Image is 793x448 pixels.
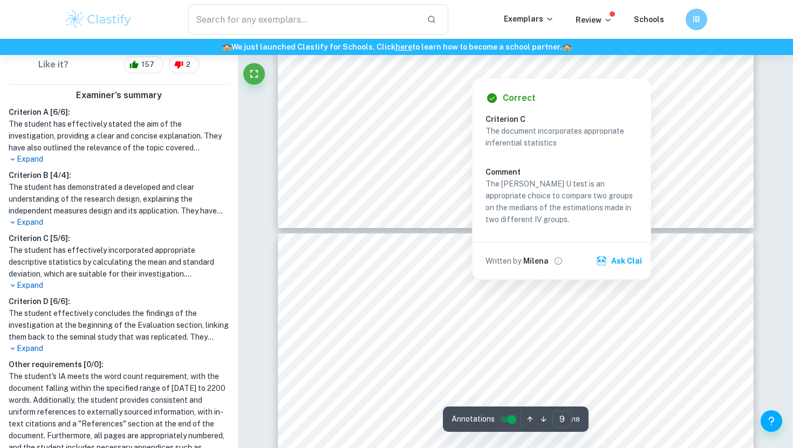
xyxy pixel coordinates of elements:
span: the [618,415,629,424]
input: Search for any exemplars... [188,4,418,35]
h6: IB [691,13,703,25]
span: context [635,415,663,424]
h6: Criterion B [ 4 / 4 ]: [9,169,229,181]
h6: Criterion C [486,113,646,125]
h6: Examiner's summary [4,89,234,102]
span: differ, making no assumptions about the shape or distribution of the data. The significance level, [333,66,696,75]
span: ascending condition. This aligns with the predictions of the Dual Processing Model - that is [333,350,696,360]
span: for [365,415,375,424]
p: Expand [9,217,229,228]
span: This investigation supports the findings of [PERSON_NAME] and [PERSON_NAME] (1974) that participa... [333,319,767,328]
span: are cognitive misers, they relied on intuitive and automatic processes, influenced by heuristics, to [333,383,697,392]
button: Ask Clai [594,251,646,271]
span: 157 [135,59,160,70]
span: 2 [180,59,196,70]
h6: We just launched Clastify for Schools. Click to learn how to become a school partner. [2,41,791,53]
p: Written by [486,255,521,267]
span: of [669,415,677,424]
h1: The student effectively concludes the findings of the investigation at the beginning of the Evalu... [9,307,229,343]
button: View full profile [551,253,566,268]
h6: Other requirements [ 0 / 0 ]: [9,359,229,370]
p: Expand [9,280,229,291]
p: Expand [9,343,229,354]
p: Review [576,14,612,26]
a: here [395,43,412,51]
h6: Correct [503,92,536,105]
span: descending condition would estimate a higher value of a mathematics problem than those in the [333,334,696,343]
p: The document incorporates appropriate inferential statistics [486,125,638,149]
h1: The student has demonstrated a developed and clear understanding of the research design, explaini... [9,181,229,217]
span: Evaluation [333,291,387,304]
button: IB [686,9,707,30]
img: clai.svg [596,256,607,266]
span: participants likely experienced anchoring bias as a result of System 1 thinking. Because humans [333,367,697,376]
span: allows [333,415,358,424]
span: decisions [409,415,443,424]
h6: Criterion C [ 5 / 6 ]: [9,232,229,244]
span: 🏫 [562,43,571,51]
span: Annotations [452,413,495,425]
span: hypothesis, the Z-score was found to be 1.8671 and the p-value was 0.03074 (Appendix G). [333,98,697,107]
button: Fullscreen [243,63,265,85]
span: this [683,415,697,424]
span: quickly arrive at estimates without engaging in deliberate, analytical reasoning. This thereby [333,399,696,408]
span: Thus, the null hypothesis is rejected and the experimental hypothesis is supported. [333,114,640,123]
h6: Like it? [38,58,69,71]
div: 157 [124,56,163,73]
p: Exemplars [504,13,554,25]
p: The [PERSON_NAME] U test is an appropriate choice to compare two groups on the medians of the est... [486,178,638,225]
span: 🏫 [222,43,231,51]
span: 7 [693,190,698,199]
span: / 18 [571,415,580,424]
span: rapid [383,415,402,424]
button: Help and Feedback [761,410,782,432]
h1: The student has effectively incorporated appropriate descriptive statistics by calculating the me... [9,244,229,280]
a: Schools [634,15,664,24]
span: set at 5%, determines the threshold for rejecting the null hypothesis. Utilizing a one-tailed [333,82,697,91]
span: groups, the [PERSON_NAME] U test was used. It evaluates whether the medians of the two groups [333,50,712,59]
h6: Milena [523,255,549,267]
p: Expand [9,154,229,165]
span: In [604,415,611,424]
h6: Criterion A [ 6 / 6 ]: [9,106,229,118]
img: Clastify logo [64,9,133,30]
h6: Comment [486,166,638,178]
span: investigation, the initial exposure to the higher or lower anchor influenced their subsequent [333,431,696,440]
h6: Criterion D [ 6 / 6 ]: [9,295,229,307]
h1: The student has effectively stated the aim of the investigation, providing a clear and concise ex... [9,118,229,154]
div: 2 [169,56,200,73]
